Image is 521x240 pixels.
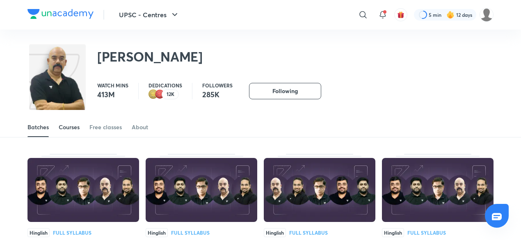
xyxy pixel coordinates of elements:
img: Thumbnail [382,158,494,222]
img: streak [446,11,455,19]
p: 285K [202,89,233,99]
a: Batches [27,117,49,137]
span: Following [272,87,298,95]
a: Free classes [89,117,122,137]
div: Full Syllabus [289,230,328,235]
div: About [132,123,148,131]
a: About [132,117,148,137]
button: UPSC - Centres [114,7,185,23]
img: Thumbnail [27,158,139,222]
h2: [PERSON_NAME] [97,48,203,65]
img: educator badge1 [155,89,165,99]
span: Hinglish [27,228,50,237]
p: Dedications [149,83,182,88]
img: Thumbnail [146,158,257,222]
img: Company Logo [27,9,94,19]
span: Hinglish [146,228,168,237]
a: Company Logo [27,9,94,21]
p: Followers [202,83,233,88]
span: Hinglish [382,228,404,237]
p: 413M [97,89,128,99]
img: educator badge2 [149,89,158,99]
button: Following [249,83,321,99]
button: avatar [394,8,407,21]
img: Thumbnail [264,158,375,222]
div: Courses [59,123,80,131]
img: class [29,46,86,123]
span: Hinglish [264,228,286,237]
div: Full Syllabus [53,230,91,235]
p: 12K [167,91,174,97]
p: Watch mins [97,83,128,88]
div: Full Syllabus [407,230,446,235]
div: Free classes [89,123,122,131]
div: Batches [27,123,49,131]
img: SAKSHI AGRAWAL [480,8,494,22]
img: avatar [397,11,404,18]
a: Courses [59,117,80,137]
div: Full Syllabus [171,230,210,235]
